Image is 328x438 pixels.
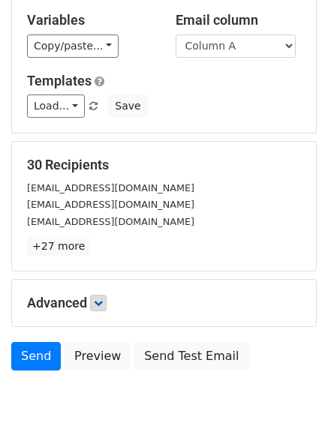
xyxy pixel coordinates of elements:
h5: Advanced [27,295,301,311]
button: Save [108,94,147,118]
small: [EMAIL_ADDRESS][DOMAIN_NAME] [27,216,194,227]
a: Load... [27,94,85,118]
h5: 30 Recipients [27,157,301,173]
iframe: Chat Widget [253,366,328,438]
a: Preview [65,342,131,370]
h5: Email column [176,12,302,28]
small: [EMAIL_ADDRESS][DOMAIN_NAME] [27,199,194,210]
a: Send [11,342,61,370]
a: Templates [27,73,92,88]
small: [EMAIL_ADDRESS][DOMAIN_NAME] [27,182,194,193]
a: Copy/paste... [27,34,119,58]
a: Send Test Email [134,342,248,370]
a: +27 more [27,237,90,256]
h5: Variables [27,12,153,28]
